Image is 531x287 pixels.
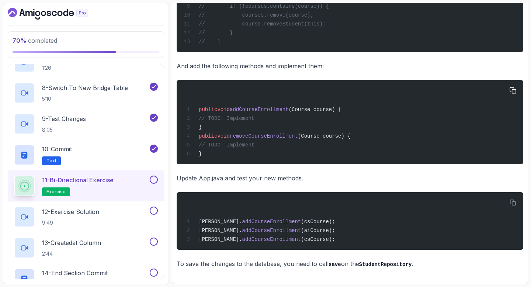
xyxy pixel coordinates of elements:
[199,133,217,139] span: public
[177,61,523,71] p: And add the following methods and implement them:
[242,219,301,225] span: addCourseEnrollment
[14,83,158,103] button: 8-Switch To New Bridge Table5:10
[199,115,254,121] span: // TODO: Implement
[199,142,254,148] span: // TODO: Implement
[199,3,329,9] span: // if (!courses.contains(course)) {
[199,39,221,45] span: // }
[46,189,66,195] span: exercise
[199,151,202,157] span: }
[8,8,105,20] a: Dashboard
[42,250,101,257] p: 2:44
[42,64,97,72] p: 1:26
[199,236,242,242] span: [PERSON_NAME].
[42,269,108,277] p: 14 - End Section Commit
[242,228,301,234] span: addCourseEnrollment
[46,158,56,164] span: Text
[177,259,523,269] p: To save the changes to the database, you need to call on the .
[199,21,326,27] span: // course.removeStudent(this);
[13,37,27,44] span: 70 %
[14,176,158,196] button: 11-Bi-directional Exerciseexercise
[199,228,242,234] span: [PERSON_NAME].
[199,124,202,130] span: }
[42,176,114,184] p: 11 - Bi-directional Exercise
[199,12,313,18] span: // courses.remove(course);
[230,133,298,139] span: removeCourseEnrollment
[217,107,230,113] span: void
[14,238,158,258] button: 13-Createdat Column2:44
[42,207,99,216] p: 12 - Exercise Solution
[298,133,351,139] span: (Course course) {
[42,95,128,103] p: 5:10
[13,37,57,44] span: completed
[42,238,101,247] p: 13 - Createdat Column
[42,114,86,123] p: 9 - Test Changes
[301,228,335,234] span: (aiCourse);
[42,219,99,227] p: 9:49
[329,262,341,267] code: save
[42,83,128,92] p: 8 - Switch To New Bridge Table
[301,236,335,242] span: (csCourse);
[199,219,242,225] span: [PERSON_NAME].
[14,207,158,227] button: 12-Exercise Solution9:49
[177,173,523,183] p: Update App.java and test your new methods.
[42,126,86,134] p: 8:05
[42,145,72,153] p: 10 - Commit
[199,30,233,36] span: // }
[289,107,341,113] span: (Course course) {
[359,262,412,267] code: StudentRepository
[230,107,289,113] span: addCourseEnrollment
[301,219,335,225] span: (csCourse);
[14,145,158,165] button: 10-CommitText
[217,133,230,139] span: void
[14,114,158,134] button: 9-Test Changes8:05
[199,107,217,113] span: public
[242,236,301,242] span: addCourseEnrollment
